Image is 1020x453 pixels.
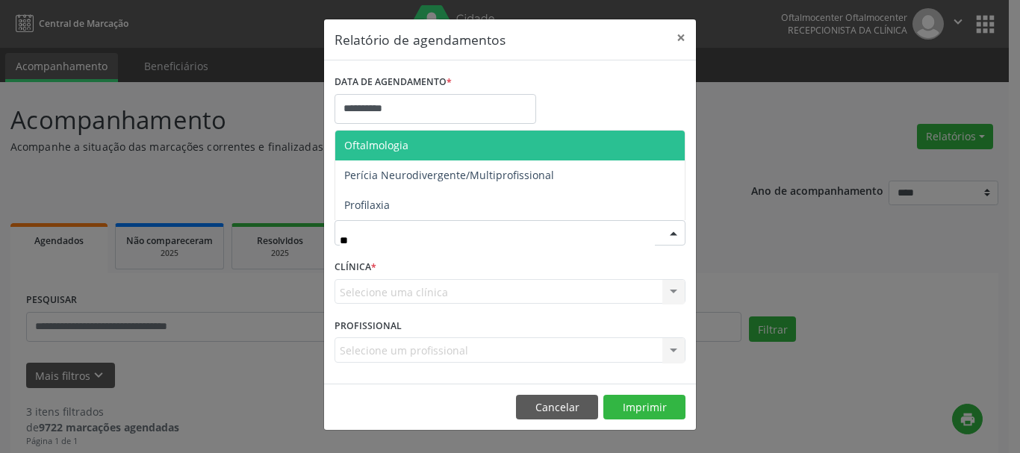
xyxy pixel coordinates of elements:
button: Imprimir [603,395,685,420]
h5: Relatório de agendamentos [335,30,506,49]
button: Cancelar [516,395,598,420]
label: PROFISSIONAL [335,314,402,337]
span: Profilaxia [344,198,390,212]
label: CLÍNICA [335,256,376,279]
button: Close [666,19,696,56]
span: Oftalmologia [344,138,408,152]
label: DATA DE AGENDAMENTO [335,71,452,94]
span: Perícia Neurodivergente/Multiprofissional [344,168,554,182]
